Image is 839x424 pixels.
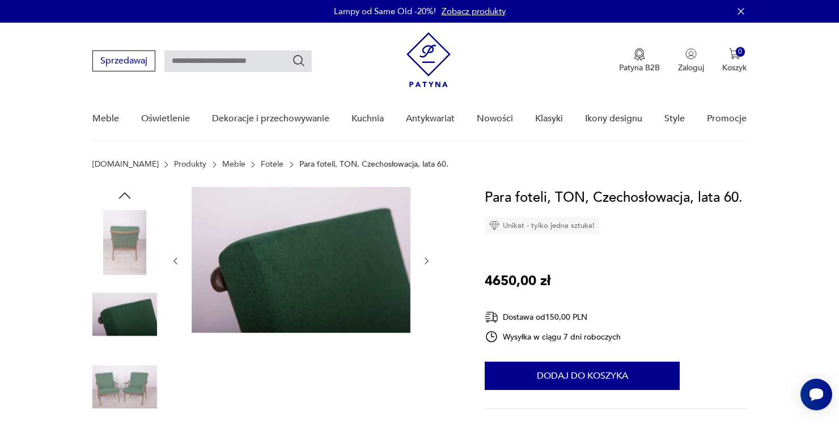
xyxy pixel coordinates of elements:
[485,187,743,209] h1: Para foteli, TON, Czechosłowacja, lata 60.
[485,310,621,324] div: Dostawa od 150,00 PLN
[585,97,642,141] a: Ikony designu
[192,187,410,333] img: Zdjęcie produktu Para foteli, TON, Czechosłowacja, lata 60.
[489,221,499,231] img: Ikona diamentu
[485,270,550,292] p: 4650,00 zł
[619,48,660,73] a: Ikona medaluPatyna B2B
[664,97,685,141] a: Style
[485,310,498,324] img: Ikona dostawy
[261,160,283,169] a: Fotele
[678,62,704,73] p: Zaloguj
[92,50,155,71] button: Sprzedawaj
[92,282,157,347] img: Zdjęcie produktu Para foteli, TON, Czechosłowacja, lata 60.
[707,97,747,141] a: Promocje
[92,160,159,169] a: [DOMAIN_NAME]
[292,54,306,67] button: Szukaj
[299,160,448,169] p: Para foteli, TON, Czechosłowacja, lata 60.
[212,97,329,141] a: Dekoracje i przechowywanie
[485,362,680,390] button: Dodaj do koszyka
[174,160,206,169] a: Produkty
[722,48,747,73] button: 0Koszyk
[736,47,745,57] div: 0
[535,97,563,141] a: Klasyki
[619,62,660,73] p: Patyna B2B
[334,6,436,17] p: Lampy od Same Old -20%!
[406,32,451,87] img: Patyna - sklep z meblami i dekoracjami vintage
[141,97,190,141] a: Oświetlenie
[92,354,157,419] img: Zdjęcie produktu Para foteli, TON, Czechosłowacja, lata 60.
[92,210,157,274] img: Zdjęcie produktu Para foteli, TON, Czechosłowacja, lata 60.
[800,379,832,410] iframe: Smartsupp widget button
[678,48,704,73] button: Zaloguj
[485,217,599,234] div: Unikat - tylko jedna sztuka!
[634,48,645,61] img: Ikona medalu
[485,330,621,344] div: Wysyłka w ciągu 7 dni roboczych
[722,62,747,73] p: Koszyk
[351,97,384,141] a: Kuchnia
[222,160,245,169] a: Meble
[442,6,506,17] a: Zobacz produkty
[406,97,455,141] a: Antykwariat
[685,48,697,60] img: Ikonka użytkownika
[92,58,155,66] a: Sprzedawaj
[92,97,119,141] a: Meble
[477,97,513,141] a: Nowości
[619,48,660,73] button: Patyna B2B
[729,48,740,60] img: Ikona koszyka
